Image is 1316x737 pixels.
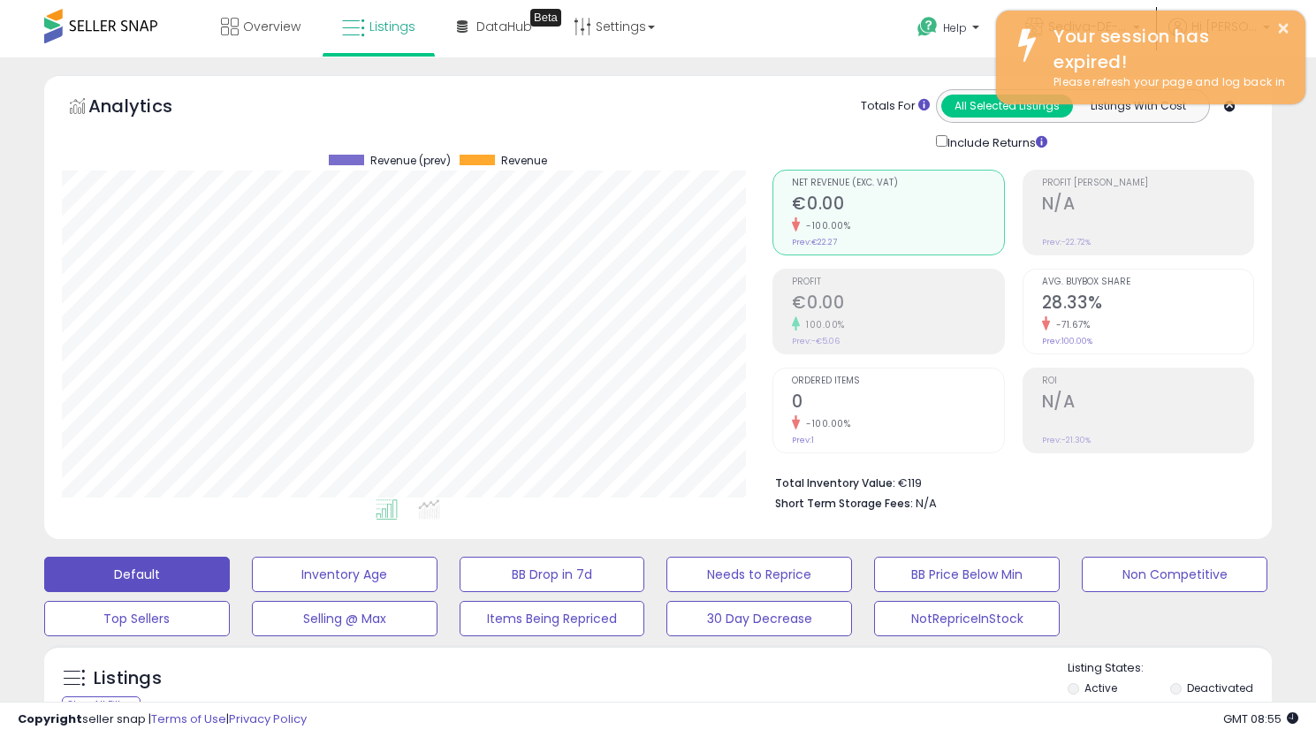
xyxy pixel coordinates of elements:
button: Top Sellers [44,601,230,636]
small: Prev: -€5.06 [792,336,840,346]
div: Your session has expired! [1040,24,1292,74]
span: Profit [PERSON_NAME] [1042,179,1253,188]
a: Privacy Policy [229,710,307,727]
button: All Selected Listings [941,95,1073,118]
li: €119 [775,471,1241,492]
small: Prev: -21.30% [1042,435,1091,445]
a: Terms of Use [151,710,226,727]
button: 30 Day Decrease [666,601,852,636]
h5: Analytics [88,94,207,123]
span: Profit [792,277,1003,287]
small: -100.00% [800,219,850,232]
label: Deactivated [1187,680,1253,695]
label: Archived [1187,700,1235,715]
button: Inventory Age [252,557,437,592]
div: Please refresh your page and log back in [1040,74,1292,91]
small: -71.67% [1050,318,1091,331]
h2: €0.00 [792,293,1003,316]
button: Non Competitive [1082,557,1267,592]
button: Items Being Repriced [460,601,645,636]
small: -100.00% [800,417,850,430]
span: Avg. Buybox Share [1042,277,1253,287]
button: Listings With Cost [1072,95,1204,118]
span: Revenue [501,155,547,167]
button: BB Price Below Min [874,557,1060,592]
div: Tooltip anchor [530,9,561,27]
small: Prev: 1 [792,435,814,445]
div: seller snap | | [18,711,307,728]
span: DataHub [476,18,532,35]
span: 2025-10-14 08:55 GMT [1223,710,1298,727]
div: Include Returns [923,132,1069,152]
h2: N/A [1042,391,1253,415]
h2: 28.33% [1042,293,1253,316]
b: Total Inventory Value: [775,475,895,490]
button: Selling @ Max [252,601,437,636]
small: Prev: -22.72% [1042,237,1091,247]
span: ROI [1042,376,1253,386]
label: Out of Stock [1084,700,1149,715]
small: Prev: 100.00% [1042,336,1092,346]
i: Get Help [917,16,939,38]
a: Help [903,3,997,57]
h2: €0.00 [792,194,1003,217]
button: Needs to Reprice [666,557,852,592]
b: Short Term Storage Fees: [775,496,913,511]
div: Clear All Filters [62,696,141,713]
button: BB Drop in 7d [460,557,645,592]
strong: Copyright [18,710,82,727]
span: Listings [369,18,415,35]
button: × [1276,18,1290,40]
span: N/A [916,495,937,512]
label: Active [1084,680,1117,695]
span: Ordered Items [792,376,1003,386]
span: Overview [243,18,300,35]
small: 100.00% [800,318,845,331]
h5: Listings [94,666,162,691]
button: NotRepriceInStock [874,601,1060,636]
p: Listing States: [1068,660,1272,677]
button: Default [44,557,230,592]
h2: 0 [792,391,1003,415]
small: Prev: €22.27 [792,237,837,247]
span: Net Revenue (Exc. VAT) [792,179,1003,188]
h2: N/A [1042,194,1253,217]
div: Totals For [861,98,930,115]
span: Revenue (prev) [370,155,451,167]
span: Help [943,20,967,35]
